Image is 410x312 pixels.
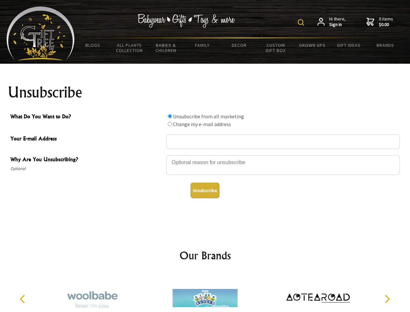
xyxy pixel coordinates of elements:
[173,121,231,127] label: Change my e-mail address
[294,38,330,52] a: Grown Ups
[317,16,346,28] a: Hi there,Sign in
[168,114,172,118] input: What Do You Want to Do?
[138,14,235,28] img: Babywear - Gifts - Toys & more
[16,292,31,306] button: Previous
[10,112,163,122] span: What Do You Want to Do?
[379,16,393,28] span: 0 items
[379,22,393,28] strong: $0.00
[329,22,346,28] strong: Sign in
[298,19,304,26] img: product search
[13,248,397,263] h2: Our Brands
[184,38,221,52] a: Family
[173,113,244,120] label: Unsubscribe from all marketing
[166,135,400,149] input: Your E-mail Address
[8,84,403,100] h1: Unsubscribe
[329,16,346,28] span: Hi there,
[10,155,163,165] span: Why Are You Unsubscribing?
[111,38,148,57] a: All Plants Collection
[75,38,111,52] a: BLOGS
[367,16,393,28] a: 0 items$0.00
[221,38,257,52] a: Decor
[191,183,219,198] button: Unsubscribe
[257,38,294,57] a: Custom Gift Box
[367,38,404,52] a: Brands
[330,38,367,52] a: Gift Ideas
[148,38,184,57] a: Babies & Children
[380,292,394,306] button: Next
[168,122,172,126] input: What Do You Want to Do?
[10,135,163,144] span: Your E-mail Address
[10,165,163,173] span: Optional
[166,155,400,175] textarea: Why Are You Unsubscribing?
[6,6,75,60] img: Babyware - Gifts - Toys and more...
